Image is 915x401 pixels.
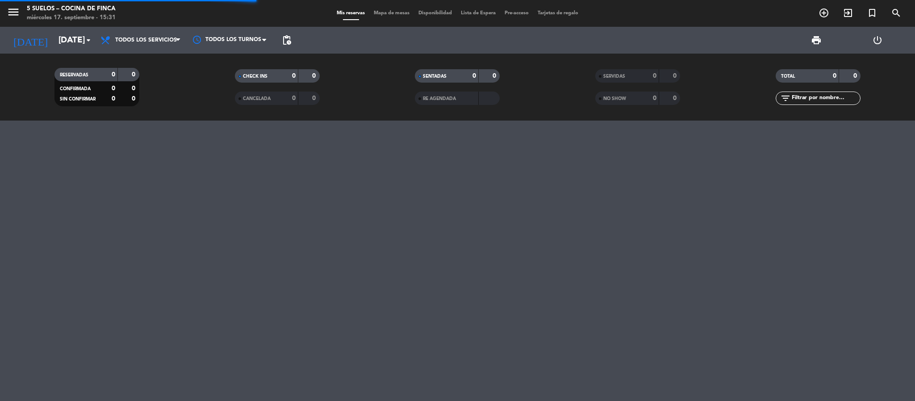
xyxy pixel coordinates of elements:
strong: 0 [673,73,678,79]
span: Mapa de mesas [369,11,414,16]
i: search [891,8,902,18]
strong: 0 [292,73,296,79]
span: RESERVADAS [60,73,88,77]
span: pending_actions [281,35,292,46]
span: Todos los servicios [115,37,177,43]
span: CANCELADA [243,96,271,101]
i: filter_list [780,93,791,104]
strong: 0 [472,73,476,79]
span: NO SHOW [603,96,626,101]
strong: 0 [112,96,115,102]
strong: 0 [853,73,859,79]
strong: 0 [493,73,498,79]
span: Disponibilidad [414,11,456,16]
strong: 0 [312,95,318,101]
span: CONFIRMADA [60,87,91,91]
i: turned_in_not [867,8,877,18]
span: SERVIDAS [603,74,625,79]
i: add_circle_outline [819,8,829,18]
strong: 0 [673,95,678,101]
strong: 0 [292,95,296,101]
input: Filtrar por nombre... [791,93,860,103]
span: TOTAL [781,74,795,79]
i: exit_to_app [843,8,853,18]
span: SIN CONFIRMAR [60,97,96,101]
i: [DATE] [7,30,54,50]
span: Tarjetas de regalo [533,11,583,16]
strong: 0 [653,95,656,101]
strong: 0 [132,85,137,92]
button: menu [7,5,20,22]
strong: 0 [653,73,656,79]
span: print [811,35,822,46]
div: LOG OUT [847,27,908,54]
i: arrow_drop_down [83,35,94,46]
div: 5 SUELOS – COCINA DE FINCA [27,4,116,13]
div: miércoles 17. septiembre - 15:31 [27,13,116,22]
strong: 0 [112,71,115,78]
strong: 0 [132,71,137,78]
i: power_settings_new [872,35,883,46]
strong: 0 [132,96,137,102]
i: menu [7,5,20,19]
span: Lista de Espera [456,11,500,16]
strong: 0 [112,85,115,92]
span: SENTADAS [423,74,447,79]
span: Pre-acceso [500,11,533,16]
span: CHECK INS [243,74,267,79]
strong: 0 [833,73,836,79]
span: Mis reservas [332,11,369,16]
span: RE AGENDADA [423,96,456,101]
strong: 0 [312,73,318,79]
